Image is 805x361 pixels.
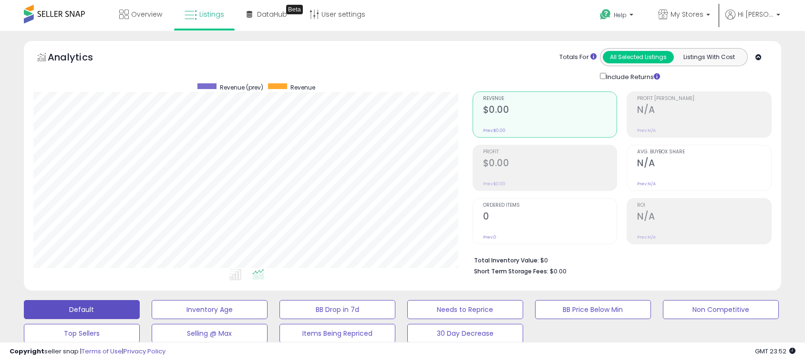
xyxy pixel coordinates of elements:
[407,300,523,319] button: Needs to Reprice
[755,347,795,356] span: 2025-10-9 23:52 GMT
[593,71,671,82] div: Include Returns
[637,203,771,208] span: ROI
[407,324,523,343] button: 30 Day Decrease
[483,104,617,117] h2: $0.00
[637,128,656,133] small: Prev: N/A
[637,150,771,155] span: Avg. Buybox Share
[599,9,611,20] i: Get Help
[474,256,539,264] b: Total Inventory Value:
[10,347,44,356] strong: Copyright
[637,104,771,117] h2: N/A
[199,10,224,19] span: Listings
[535,300,651,319] button: BB Price Below Min
[152,324,268,343] button: Selling @ Max
[483,203,617,208] span: Ordered Items
[290,83,315,91] span: Revenue
[474,267,548,275] b: Short Term Storage Fees:
[483,150,617,155] span: Profit
[124,347,165,356] a: Privacy Policy
[483,211,617,224] h2: 0
[131,10,162,19] span: Overview
[286,5,303,14] div: Tooltip anchor
[257,10,287,19] span: DataHub
[483,96,617,101] span: Revenue
[474,254,765,265] li: $0
[637,181,656,187] small: Prev: N/A
[603,51,674,63] button: All Selected Listings
[483,158,617,170] h2: $0.00
[152,300,268,319] button: Inventory Age
[725,10,780,31] a: Hi [PERSON_NAME]
[637,234,656,240] small: Prev: N/A
[24,324,140,343] button: Top Sellers
[663,300,779,319] button: Non Competitive
[10,347,165,356] div: seller snap | |
[279,324,395,343] button: Items Being Repriced
[559,53,597,62] div: Totals For
[614,11,627,19] span: Help
[673,51,744,63] button: Listings With Cost
[637,211,771,224] h2: N/A
[637,158,771,170] h2: N/A
[483,128,506,133] small: Prev: $0.00
[220,83,263,91] span: Revenue (prev)
[24,300,140,319] button: Default
[592,1,643,31] a: Help
[48,50,112,66] h5: Analytics
[671,10,703,19] span: My Stores
[279,300,395,319] button: BB Drop in 7d
[550,267,567,276] span: $0.00
[82,347,122,356] a: Terms of Use
[483,181,506,187] small: Prev: $0.00
[637,96,771,101] span: Profit [PERSON_NAME]
[738,10,774,19] span: Hi [PERSON_NAME]
[483,234,496,240] small: Prev: 0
